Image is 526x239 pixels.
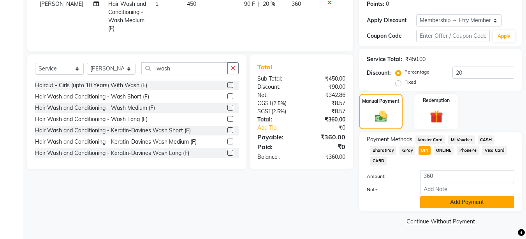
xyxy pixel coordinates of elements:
[257,108,271,115] span: SGST
[367,135,412,144] span: Payment Methods
[367,55,402,63] div: Service Total:
[257,100,272,107] span: CGST
[367,32,416,40] div: Coupon Code
[301,107,351,116] div: ₹8.57
[155,0,158,7] span: 1
[301,91,351,99] div: ₹342.86
[448,135,475,144] span: MI Voucher
[405,79,416,86] label: Fixed
[478,135,494,144] span: CASH
[141,62,228,74] input: Search or Scan
[457,146,479,155] span: PhonePe
[252,83,301,91] div: Discount:
[482,146,507,155] span: Visa Card
[416,30,490,42] input: Enter Offer / Coupon Code
[252,75,301,83] div: Sub Total:
[310,124,352,132] div: ₹0
[35,138,197,146] div: Hair Wash and Conditioning - Keratin-Davines Wash Medium (F)
[370,146,396,155] span: BharatPay
[426,109,447,125] img: _gift.svg
[252,99,301,107] div: ( )
[273,108,285,114] span: 2.5%
[292,0,301,7] span: 360
[35,127,191,135] div: Hair Wash and Conditioning - Keratin-Davines Wash Short (F)
[252,91,301,99] div: Net:
[301,99,351,107] div: ₹8.57
[493,30,515,42] button: Apply
[301,132,351,142] div: ₹360.00
[434,146,454,155] span: ONLINE
[257,63,275,71] span: Total
[361,218,521,226] a: Continue Without Payment
[35,81,147,90] div: Haircut - Girls (upto 10 Years) With Wash (F)
[252,142,301,151] div: Paid:
[273,100,285,106] span: 2.5%
[35,93,149,101] div: Hair Wash and Conditioning - Wash Short (F)
[367,69,391,77] div: Discount:
[252,124,310,132] a: Add Tip
[252,116,301,124] div: Total:
[370,156,387,165] span: CARD
[252,132,301,142] div: Payable:
[420,183,514,195] input: Add Note
[367,16,416,25] div: Apply Discount
[361,173,414,180] label: Amount:
[108,0,146,32] span: Hair Wash and Conditioning - Wash Medium (F)
[40,0,83,7] span: [PERSON_NAME]
[420,196,514,208] button: Add Payment
[252,153,301,161] div: Balance :
[301,83,351,91] div: ₹90.00
[301,153,351,161] div: ₹360.00
[405,55,426,63] div: ₹450.00
[371,109,391,123] img: _cash.svg
[301,75,351,83] div: ₹450.00
[399,146,415,155] span: GPay
[419,146,431,155] span: UPI
[423,97,450,104] label: Redemption
[35,115,148,123] div: Hair Wash and Conditioning - Wash Long (F)
[301,142,351,151] div: ₹0
[362,98,399,105] label: Manual Payment
[361,186,414,193] label: Note:
[252,107,301,116] div: ( )
[35,149,189,157] div: Hair Wash and Conditioning - Keratin-Davines Wash Long (F)
[405,69,429,76] label: Percentage
[187,0,196,7] span: 450
[35,104,155,112] div: Hair Wash and Conditioning - Wash Medium (F)
[415,135,445,144] span: Master Card
[301,116,351,124] div: ₹360.00
[420,170,514,182] input: Amount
